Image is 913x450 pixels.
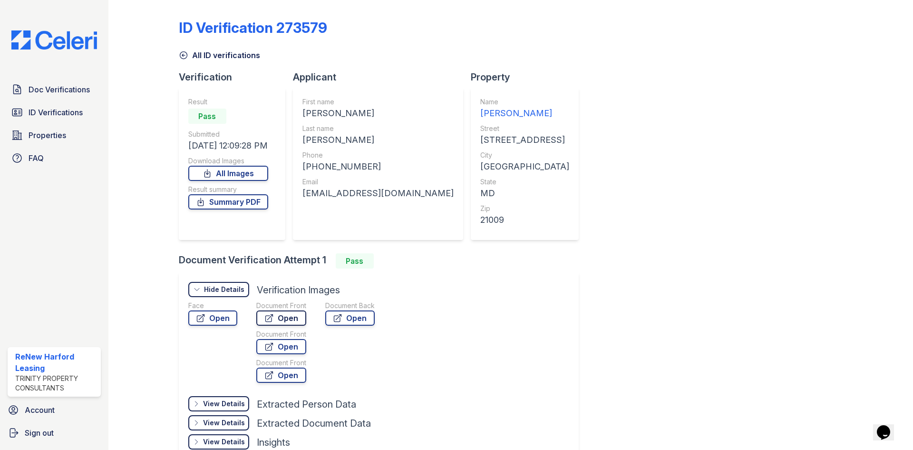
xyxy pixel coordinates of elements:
[302,160,454,173] div: [PHONE_NUMBER]
[480,97,569,107] div: Name
[257,436,290,449] div: Insights
[29,107,83,118] span: ID Verifications
[15,351,97,374] div: ReNew Harford Leasing
[25,404,55,416] span: Account
[480,213,569,227] div: 21009
[188,301,237,310] div: Face
[188,139,268,152] div: [DATE] 12:09:28 PM
[480,97,569,120] a: Name [PERSON_NAME]
[15,374,97,393] div: Trinity Property Consultants
[8,80,101,99] a: Doc Verifications
[179,19,327,36] div: ID Verification 273579
[29,130,66,141] span: Properties
[302,107,454,120] div: [PERSON_NAME]
[480,204,569,213] div: Zip
[203,418,245,428] div: View Details
[25,427,54,439] span: Sign out
[8,103,101,122] a: ID Verifications
[256,310,306,326] a: Open
[179,50,260,61] a: All ID verifications
[256,358,306,368] div: Document Front
[8,149,101,168] a: FAQ
[257,283,340,297] div: Verification Images
[8,126,101,145] a: Properties
[325,301,375,310] div: Document Back
[256,368,306,383] a: Open
[257,417,371,430] div: Extracted Document Data
[302,150,454,160] div: Phone
[480,133,569,147] div: [STREET_ADDRESS]
[204,285,244,294] div: Hide Details
[4,400,105,420] a: Account
[29,84,90,95] span: Doc Verifications
[188,97,268,107] div: Result
[302,124,454,133] div: Last name
[188,130,268,139] div: Submitted
[480,177,569,187] div: State
[302,187,454,200] div: [EMAIL_ADDRESS][DOMAIN_NAME]
[188,156,268,166] div: Download Images
[188,185,268,194] div: Result summary
[188,109,226,124] div: Pass
[302,133,454,147] div: [PERSON_NAME]
[179,253,586,269] div: Document Verification Attempt 1
[256,330,306,339] div: Document Front
[29,152,44,164] span: FAQ
[480,107,569,120] div: [PERSON_NAME]
[325,310,375,326] a: Open
[480,124,569,133] div: Street
[188,194,268,210] a: Summary PDF
[480,187,569,200] div: MD
[257,398,356,411] div: Extracted Person Data
[256,339,306,354] a: Open
[480,150,569,160] div: City
[203,437,245,447] div: View Details
[4,423,105,442] a: Sign out
[4,30,105,50] img: CE_Logo_Blue-a8612792a0a2168367f1c8372b55b34899dd931a85d93a1a3d3e32e68fde9ad4.png
[203,399,245,409] div: View Details
[302,97,454,107] div: First name
[179,70,293,84] div: Verification
[188,310,237,326] a: Open
[302,177,454,187] div: Email
[293,70,471,84] div: Applicant
[256,301,306,310] div: Document Front
[873,412,903,440] iframe: chat widget
[471,70,586,84] div: Property
[336,253,374,269] div: Pass
[480,160,569,173] div: [GEOGRAPHIC_DATA]
[188,166,268,181] a: All Images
